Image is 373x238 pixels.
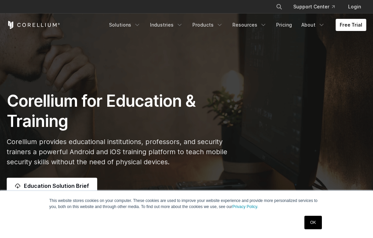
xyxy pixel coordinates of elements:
a: Corellium Home [7,21,60,29]
p: This website stores cookies on your computer. These cookies are used to improve your website expe... [49,198,324,210]
button: Search [273,1,285,13]
a: Free Trial [336,19,366,31]
a: Resources [228,19,271,31]
a: Solutions [105,19,145,31]
a: Support Center [288,1,340,13]
a: Products [188,19,227,31]
div: Navigation Menu [268,1,366,13]
a: About [297,19,329,31]
p: Corellium provides educational institutions, professors, and security trainers a powerful Android... [7,137,242,167]
h1: Corellium for Education & Training [7,91,242,131]
a: Login [343,1,366,13]
a: OK [304,216,322,229]
div: Navigation Menu [105,19,366,31]
a: Industries [146,19,187,31]
a: Privacy Policy. [232,204,258,209]
a: Pricing [272,19,296,31]
a: Education Solution Brief [7,178,97,194]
